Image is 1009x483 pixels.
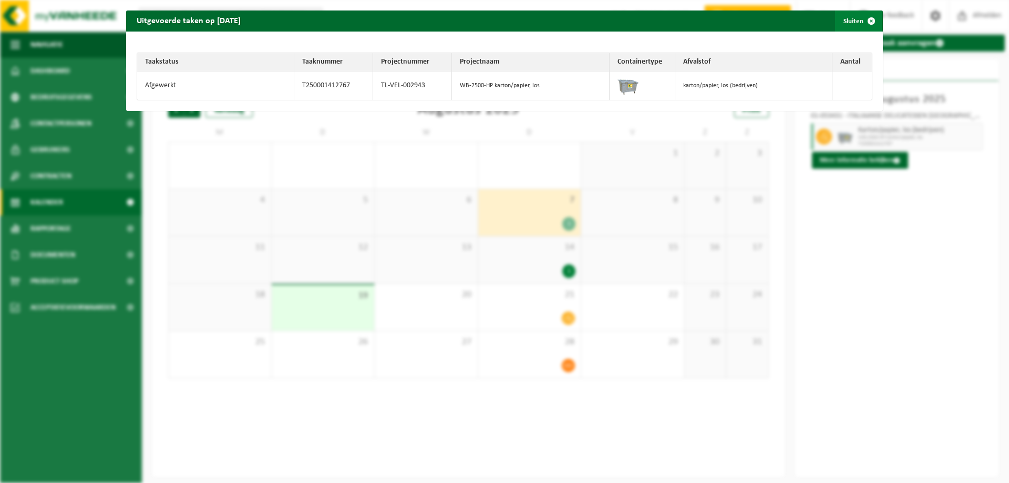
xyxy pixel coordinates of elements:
[373,53,452,71] th: Projectnummer
[675,71,832,100] td: karton/papier, los (bedrijven)
[294,71,373,100] td: T250001412767
[452,71,609,100] td: WB-2500-HP karton/papier, los
[610,53,675,71] th: Containertype
[126,11,251,30] h2: Uitgevoerde taken op [DATE]
[294,53,373,71] th: Taaknummer
[675,53,832,71] th: Afvalstof
[373,71,452,100] td: TL-VEL-002943
[835,11,882,32] button: Sluiten
[617,74,639,95] img: WB-2500-GAL-GY-01
[832,53,872,71] th: Aantal
[137,71,294,100] td: Afgewerkt
[137,53,294,71] th: Taakstatus
[452,53,609,71] th: Projectnaam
